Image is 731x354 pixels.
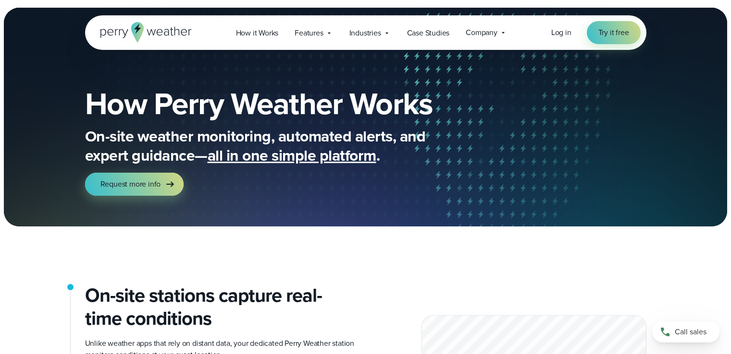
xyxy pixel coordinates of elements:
[598,27,629,38] span: Try it free
[100,178,161,190] span: Request more info
[551,27,571,38] a: Log in
[652,321,719,342] a: Call sales
[85,284,358,330] h2: On-site stations capture real-time conditions
[228,23,287,43] a: How it Works
[349,27,381,39] span: Industries
[466,27,497,38] span: Company
[399,23,458,43] a: Case Studies
[587,21,641,44] a: Try it free
[407,27,450,39] span: Case Studies
[675,326,706,338] span: Call sales
[85,127,470,165] p: On-site weather monitoring, automated alerts, and expert guidance— .
[236,27,279,39] span: How it Works
[295,27,323,39] span: Features
[85,88,502,119] h1: How Perry Weather Works
[85,173,184,196] a: Request more info
[208,144,376,167] span: all in one simple platform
